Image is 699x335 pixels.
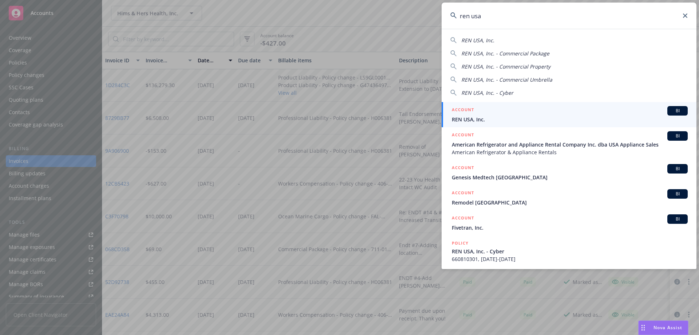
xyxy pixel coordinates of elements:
button: Nova Assist [638,320,688,335]
span: REN USA, Inc. [461,37,494,44]
h5: ACCOUNT [452,131,474,140]
span: REN USA, Inc. - Commercial Property [461,63,550,70]
span: BI [670,165,685,172]
a: ACCOUNTBIFivetran, Inc. [442,210,696,235]
span: REN USA, Inc. - Commercial Package [461,50,549,57]
a: POLICYREN USA, Inc. - Cyber660810301, [DATE]-[DATE] [442,235,696,267]
span: REN USA, Inc. - Cyber [452,248,688,255]
span: Fivetran, Inc. [452,224,688,231]
h5: ACCOUNT [452,164,474,173]
a: ACCOUNTBIRemodel [GEOGRAPHIC_DATA] [442,185,696,210]
h5: POLICY [452,239,469,247]
span: American Refrigerator and Appliance Rental Company Inc. dba USA Appliance Sales [452,141,688,148]
div: Drag to move [639,321,648,335]
span: Genesis Medtech [GEOGRAPHIC_DATA] [452,174,688,181]
h5: ACCOUNT [452,106,474,115]
span: Remodel [GEOGRAPHIC_DATA] [452,199,688,206]
h5: ACCOUNT [452,189,474,198]
input: Search... [442,3,696,29]
span: BI [670,108,685,114]
span: REN USA, Inc. [452,116,688,123]
a: ACCOUNTBIAmerican Refrigerator and Appliance Rental Company Inc. dba USA Appliance SalesAmerican ... [442,127,696,160]
a: ACCOUNTBIREN USA, Inc. [442,102,696,127]
span: BI [670,191,685,197]
span: BI [670,133,685,139]
span: BI [670,216,685,222]
span: Nova Assist [653,324,682,331]
span: 660810301, [DATE]-[DATE] [452,255,688,263]
a: ACCOUNTBIGenesis Medtech [GEOGRAPHIC_DATA] [442,160,696,185]
span: REN USA, Inc. - Cyber [461,89,513,96]
span: REN USA, Inc. - Commercial Umbrella [461,76,552,83]
h5: ACCOUNT [452,214,474,223]
span: American Refrigerator & Appliance Rentals [452,148,688,156]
